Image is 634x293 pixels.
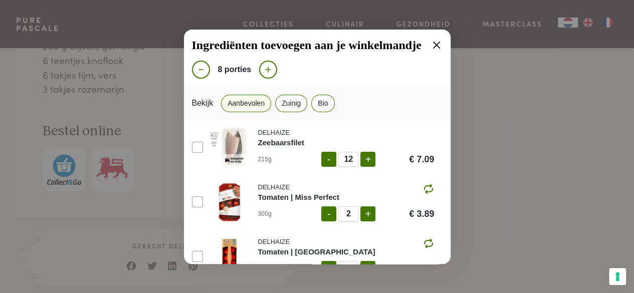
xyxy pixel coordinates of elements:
[258,209,288,218] div: 300g
[258,155,288,164] div: 215g
[207,181,250,223] img: product
[258,183,435,192] div: DELHAIZE
[321,152,336,167] button: -
[321,261,336,276] button: -
[409,155,434,164] div: € 7.09
[360,261,375,276] button: +
[338,152,358,167] span: 12
[207,235,250,278] img: product
[258,137,435,149] div: Zeebaarsfilet
[258,246,435,258] div: Tomaten | [GEOGRAPHIC_DATA]
[409,209,434,218] div: € 3.89
[360,206,375,221] button: +
[311,95,334,112] button: Bio
[321,206,336,221] button: -
[192,95,214,112] div: Bekijk
[275,95,307,112] button: Zuinig
[218,66,252,74] span: 8 porties
[207,126,250,169] img: product
[258,128,435,137] div: DELHAIZE
[258,192,435,203] div: Tomaten | Miss Perfect
[192,38,421,53] span: Ingrediënten toevoegen aan je winkelmandje
[609,268,626,285] button: Uw voorkeuren voor toestemming voor trackingtechnologieën
[338,206,358,221] span: 2
[338,261,358,276] span: 12
[360,152,375,167] button: +
[221,95,271,112] button: Aanbevolen
[258,237,435,246] div: DELHAIZE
